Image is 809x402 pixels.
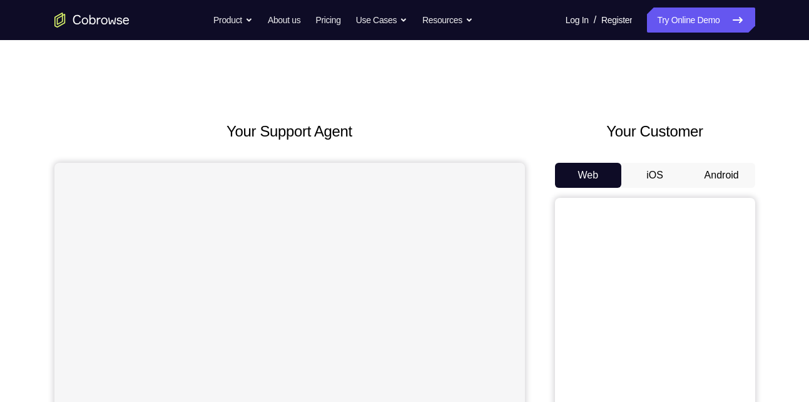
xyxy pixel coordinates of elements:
[315,8,340,33] a: Pricing
[268,8,300,33] a: About us
[621,163,688,188] button: iOS
[688,163,755,188] button: Android
[422,8,473,33] button: Resources
[555,120,755,143] h2: Your Customer
[647,8,755,33] a: Try Online Demo
[566,8,589,33] a: Log In
[213,8,253,33] button: Product
[601,8,632,33] a: Register
[54,13,130,28] a: Go to the home page
[356,8,407,33] button: Use Cases
[555,163,622,188] button: Web
[54,120,525,143] h2: Your Support Agent
[594,13,596,28] span: /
